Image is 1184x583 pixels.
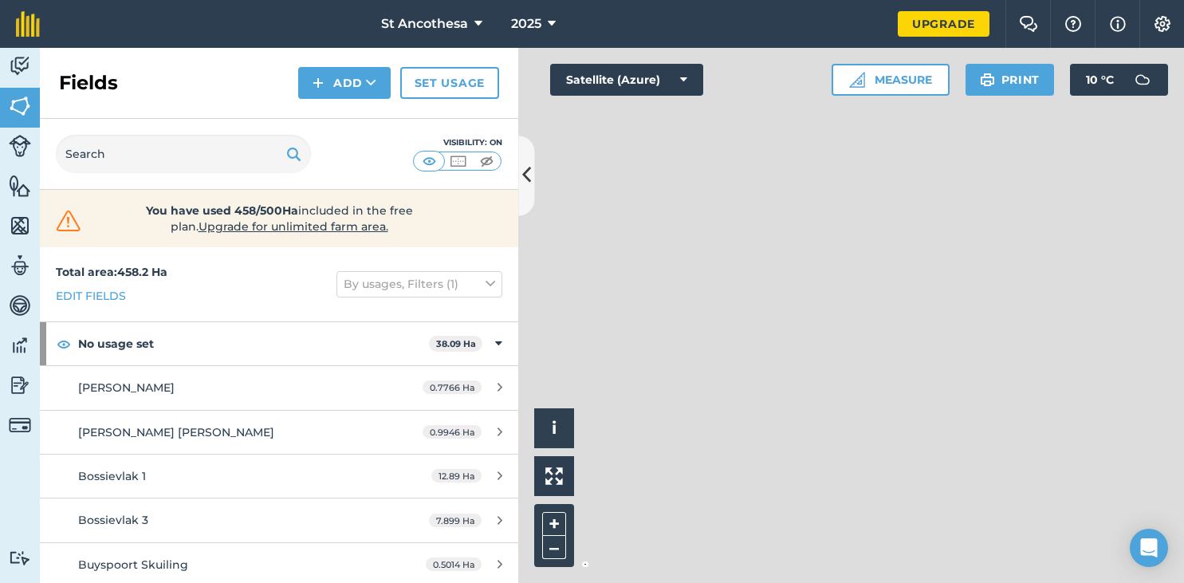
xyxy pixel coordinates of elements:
[286,144,301,163] img: svg+xml;base64,PHN2ZyB4bWxucz0iaHR0cDovL3d3dy53My5vcmcvMjAwMC9zdmciIHdpZHRoPSIxOSIgaGVpZ2h0PSIyNC...
[109,203,449,234] span: included in the free plan .
[9,550,31,565] img: svg+xml;base64,PD94bWwgdmVyc2lvbj0iMS4wIiBlbmNvZGluZz0idXRmLTgiPz4KPCEtLSBHZW5lcmF0b3I6IEFkb2JlIE...
[477,153,497,169] img: svg+xml;base64,PHN2ZyB4bWxucz0iaHR0cDovL3d3dy53My5vcmcvMjAwMC9zdmciIHdpZHRoPSI1MCIgaGVpZ2h0PSI0MC...
[400,67,499,99] a: Set usage
[199,219,388,234] span: Upgrade for unlimited farm area.
[423,425,482,439] span: 0.9946 Ha
[40,498,518,542] a: Bossievlak 37.899 Ha
[1110,14,1126,33] img: svg+xml;base64,PHN2ZyB4bWxucz0iaHR0cDovL3d3dy53My5vcmcvMjAwMC9zdmciIHdpZHRoPSIxNyIgaGVpZ2h0PSIxNy...
[426,557,482,571] span: 0.5014 Ha
[552,418,557,438] span: i
[9,414,31,436] img: svg+xml;base64,PD94bWwgdmVyc2lvbj0iMS4wIiBlbmNvZGluZz0idXRmLTgiPz4KPCEtLSBHZW5lcmF0b3I6IEFkb2JlIE...
[56,265,167,279] strong: Total area : 458.2 Ha
[78,322,429,365] strong: No usage set
[9,174,31,198] img: svg+xml;base64,PHN2ZyB4bWxucz0iaHR0cDovL3d3dy53My5vcmcvMjAwMC9zdmciIHdpZHRoPSI1NiIgaGVpZ2h0PSI2MC...
[413,136,502,149] div: Visibility: On
[542,512,566,536] button: +
[78,425,274,439] span: [PERSON_NAME] [PERSON_NAME]
[448,153,468,169] img: svg+xml;base64,PHN2ZyB4bWxucz0iaHR0cDovL3d3dy53My5vcmcvMjAwMC9zdmciIHdpZHRoPSI1MCIgaGVpZ2h0PSI0MC...
[849,72,865,88] img: Ruler icon
[78,469,146,483] span: Bossievlak 1
[429,514,482,527] span: 7.899 Ha
[966,64,1055,96] button: Print
[16,11,40,37] img: fieldmargin Logo
[57,334,71,353] img: svg+xml;base64,PHN2ZyB4bWxucz0iaHR0cDovL3d3dy53My5vcmcvMjAwMC9zdmciIHdpZHRoPSIxOCIgaGVpZ2h0PSIyNC...
[423,380,482,394] span: 0.7766 Ha
[9,293,31,317] img: svg+xml;base64,PD94bWwgdmVyc2lvbj0iMS4wIiBlbmNvZGluZz0idXRmLTgiPz4KPCEtLSBHZW5lcmF0b3I6IEFkb2JlIE...
[56,287,126,305] a: Edit fields
[9,333,31,357] img: svg+xml;base64,PD94bWwgdmVyc2lvbj0iMS4wIiBlbmNvZGluZz0idXRmLTgiPz4KPCEtLSBHZW5lcmF0b3I6IEFkb2JlIE...
[1064,16,1083,32] img: A question mark icon
[1127,64,1158,96] img: svg+xml;base64,PD94bWwgdmVyc2lvbj0iMS4wIiBlbmNvZGluZz0idXRmLTgiPz4KPCEtLSBHZW5lcmF0b3I6IEFkb2JlIE...
[9,54,31,78] img: svg+xml;base64,PD94bWwgdmVyc2lvbj0iMS4wIiBlbmNvZGluZz0idXRmLTgiPz4KPCEtLSBHZW5lcmF0b3I6IEFkb2JlIE...
[78,557,188,572] span: Buyspoort Skuiling
[980,70,995,89] img: svg+xml;base64,PHN2ZyB4bWxucz0iaHR0cDovL3d3dy53My5vcmcvMjAwMC9zdmciIHdpZHRoPSIxOSIgaGVpZ2h0PSIyNC...
[832,64,950,96] button: Measure
[9,94,31,118] img: svg+xml;base64,PHN2ZyB4bWxucz0iaHR0cDovL3d3dy53My5vcmcvMjAwMC9zdmciIHdpZHRoPSI1NiIgaGVpZ2h0PSI2MC...
[381,14,468,33] span: St Ancothesa
[9,373,31,397] img: svg+xml;base64,PD94bWwgdmVyc2lvbj0iMS4wIiBlbmNvZGluZz0idXRmLTgiPz4KPCEtLSBHZW5lcmF0b3I6IEFkb2JlIE...
[419,153,439,169] img: svg+xml;base64,PHN2ZyB4bWxucz0iaHR0cDovL3d3dy53My5vcmcvMjAwMC9zdmciIHdpZHRoPSI1MCIgaGVpZ2h0PSI0MC...
[53,209,85,233] img: svg+xml;base64,PHN2ZyB4bWxucz0iaHR0cDovL3d3dy53My5vcmcvMjAwMC9zdmciIHdpZHRoPSIzMiIgaGVpZ2h0PSIzMC...
[313,73,324,93] img: svg+xml;base64,PHN2ZyB4bWxucz0iaHR0cDovL3d3dy53My5vcmcvMjAwMC9zdmciIHdpZHRoPSIxNCIgaGVpZ2h0PSIyNC...
[1070,64,1168,96] button: 10 °C
[146,203,298,218] strong: You have used 458/500Ha
[1019,16,1038,32] img: Two speech bubbles overlapping with the left bubble in the forefront
[1130,529,1168,567] div: Open Intercom Messenger
[511,14,541,33] span: 2025
[898,11,989,37] a: Upgrade
[545,467,563,485] img: Four arrows, one pointing top left, one top right, one bottom right and the last bottom left
[53,203,505,234] a: You have used 458/500Haincluded in the free plan.Upgrade for unlimited farm area.
[40,366,518,409] a: [PERSON_NAME]0.7766 Ha
[40,455,518,498] a: Bossievlak 112.89 Ha
[56,135,311,173] input: Search
[336,271,502,297] button: By usages, Filters (1)
[59,70,118,96] h2: Fields
[542,536,566,559] button: –
[78,380,175,395] span: [PERSON_NAME]
[9,135,31,157] img: svg+xml;base64,PD94bWwgdmVyc2lvbj0iMS4wIiBlbmNvZGluZz0idXRmLTgiPz4KPCEtLSBHZW5lcmF0b3I6IEFkb2JlIE...
[9,254,31,278] img: svg+xml;base64,PD94bWwgdmVyc2lvbj0iMS4wIiBlbmNvZGluZz0idXRmLTgiPz4KPCEtLSBHZW5lcmF0b3I6IEFkb2JlIE...
[1086,64,1114,96] span: 10 ° C
[9,214,31,238] img: svg+xml;base64,PHN2ZyB4bWxucz0iaHR0cDovL3d3dy53My5vcmcvMjAwMC9zdmciIHdpZHRoPSI1NiIgaGVpZ2h0PSI2MC...
[1153,16,1172,32] img: A cog icon
[534,408,574,448] button: i
[431,469,482,483] span: 12.89 Ha
[550,64,703,96] button: Satellite (Azure)
[78,513,148,527] span: Bossievlak 3
[40,322,518,365] div: No usage set38.09 Ha
[40,411,518,454] a: [PERSON_NAME] [PERSON_NAME]0.9946 Ha
[298,67,391,99] button: Add
[436,338,476,349] strong: 38.09 Ha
